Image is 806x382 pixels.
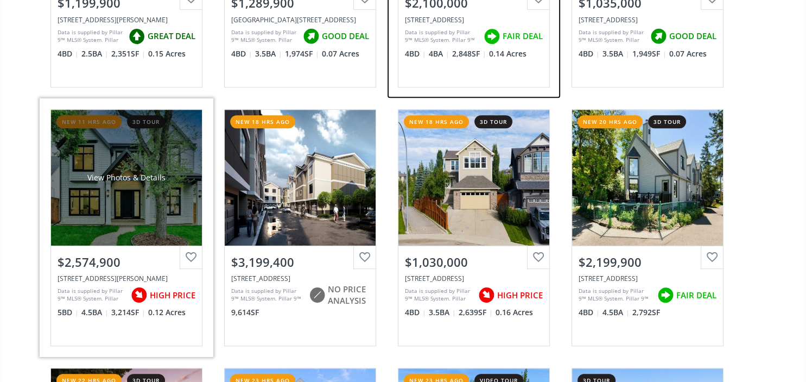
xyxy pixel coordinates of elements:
span: 3.5 BA [602,48,630,59]
span: HIGH PRICE [150,290,195,301]
div: 155 Autumn Close SE, Calgary, AB T3M 0K1 [405,274,543,283]
span: GOOD DEAL [669,30,716,42]
span: 0.15 Acres [148,48,186,59]
span: 4 BD [58,48,79,59]
span: 2,639 SF [459,307,493,318]
img: rating icon [481,26,503,47]
div: View Photos & Details [87,172,166,183]
div: Data is supplied by Pillar 9™ MLS® System. Pillar 9™ is the owner of the copyright in its MLS® Sy... [58,287,125,303]
div: Data is supplied by Pillar 9™ MLS® System. Pillar 9™ is the owner of the copyright in its MLS® Sy... [405,28,478,45]
div: $3,199,400 [231,254,369,271]
img: rating icon [475,284,497,306]
div: $2,574,900 [58,254,195,271]
span: 4 BA [429,48,449,59]
span: 4.5 BA [602,307,630,318]
span: 1,949 SF [632,48,667,59]
div: 6312 Lacombe Way SW, Calgary, AB T3E 5T3 [58,274,195,283]
img: rating icon [306,284,328,306]
div: Data is supplied by Pillar 9™ MLS® System. Pillar 9™ is the owner of the copyright in its MLS® Sy... [579,287,652,303]
div: 95 Saddlecrest Circle NE, Calgary, AB T3J 0Z2 [231,274,369,283]
span: 1,974 SF [285,48,319,59]
span: GREAT DEAL [148,30,195,42]
img: rating icon [128,284,150,306]
span: FAIR DEAL [503,30,543,42]
div: 924 Kerfoot Crescent SW, Calgary, AB T2V 2M7 [58,15,195,24]
span: 4 BD [405,48,426,59]
div: Data is supplied by Pillar 9™ MLS® System. Pillar 9™ is the owner of the copyright in its MLS® Sy... [579,28,645,45]
span: FAIR DEAL [676,290,716,301]
span: 4 BD [231,48,252,59]
span: 3.5 BA [429,307,456,318]
span: 3,214 SF [111,307,145,318]
div: Data is supplied by Pillar 9™ MLS® System. Pillar 9™ is the owner of the copyright in its MLS® Sy... [231,28,297,45]
span: 0.12 Acres [148,307,186,318]
span: 0.14 Acres [489,48,526,59]
span: 0.16 Acres [496,307,533,318]
span: 9,614 SF [231,307,259,318]
span: 3.5 BA [255,48,282,59]
div: 436 28 Avenue NW, Calgary, AB T2M2K6 [579,15,716,24]
div: 2908 7 Avenue NW, Calgary, AB T2N 1B2 [405,15,543,24]
span: HIGH PRICE [497,290,543,301]
span: NO PRICE ANALYSIS [328,284,369,307]
img: rating icon [648,26,669,47]
span: GOOD DEAL [322,30,369,42]
a: new 11 hrs ago3d tourView Photos & Details$2,574,900[STREET_ADDRESS][PERSON_NAME]Data is supplied... [40,98,213,357]
span: 2,351 SF [111,48,145,59]
span: 4 BD [405,307,426,318]
div: Data is supplied by Pillar 9™ MLS® System. Pillar 9™ is the owner of the copyright in its MLS® Sy... [405,287,473,303]
a: new 18 hrs ago$3,199,400[STREET_ADDRESS]Data is supplied by Pillar 9™ MLS® System. Pillar 9™ is t... [213,98,387,357]
div: Data is supplied by Pillar 9™ MLS® System. Pillar 9™ is the owner of the copyright in its MLS® Sy... [58,28,123,45]
a: new 20 hrs ago3d tour$2,199,900[STREET_ADDRESS]Data is supplied by Pillar 9™ MLS® System. Pillar ... [561,98,734,357]
span: 2,848 SF [452,48,486,59]
span: 4.5 BA [81,307,109,318]
div: $1,030,000 [405,254,543,271]
span: 0.07 Acres [669,48,707,59]
img: rating icon [300,26,322,47]
span: 0.07 Acres [322,48,359,59]
img: rating icon [655,284,676,306]
div: 1732 47 Avenue SW, Calgary, AB T2T 2S2 [231,15,369,24]
span: 4 BD [579,48,600,59]
div: Data is supplied by Pillar 9™ MLS® System. Pillar 9™ is the owner of the copyright in its MLS® Sy... [231,287,303,303]
img: rating icon [126,26,148,47]
a: new 18 hrs ago3d tour$1,030,000[STREET_ADDRESS]Data is supplied by Pillar 9™ MLS® System. Pillar ... [387,98,561,357]
span: 2.5 BA [81,48,109,59]
span: 5 BD [58,307,79,318]
div: 30 & 32 New Street SE, Calgary, AB T2G 3X9 [579,274,716,283]
span: 2,792 SF [632,307,660,318]
div: $2,199,900 [579,254,716,271]
span: 4 BD [579,307,600,318]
